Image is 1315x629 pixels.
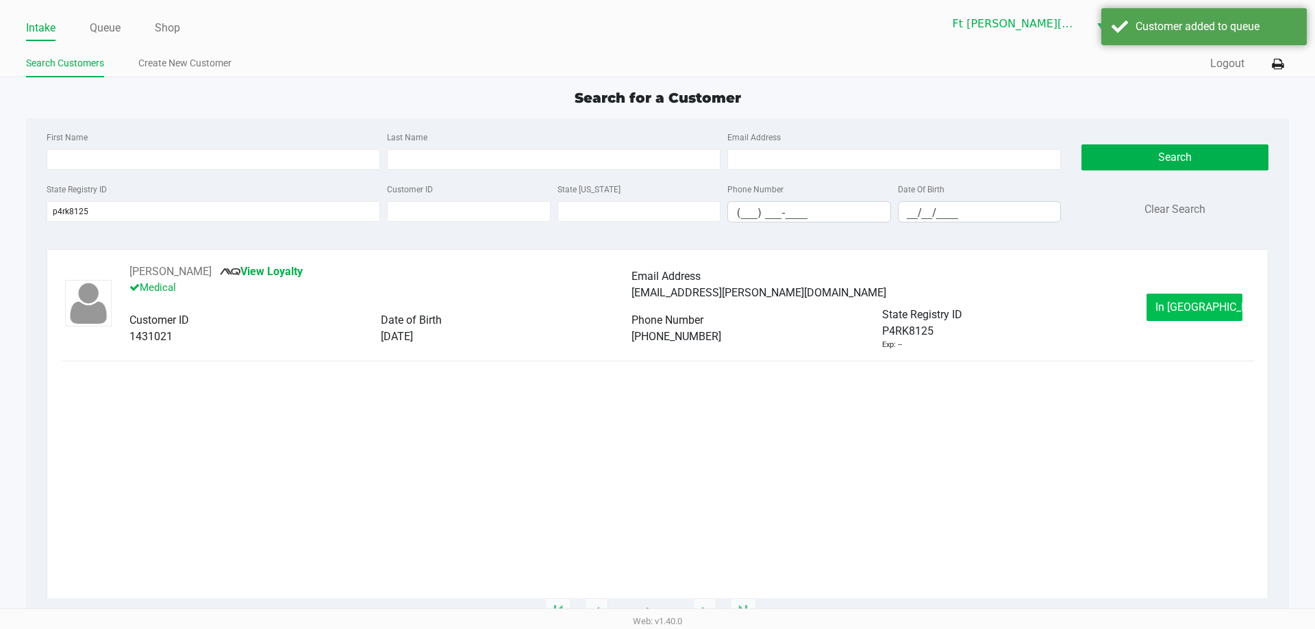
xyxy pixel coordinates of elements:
[727,183,784,196] label: Phone Number
[1155,300,1270,313] span: In [GEOGRAPHIC_DATA]
[1088,8,1114,40] button: Select
[1136,18,1297,35] div: Customer added to queue
[631,313,703,326] span: Phone Number
[631,286,886,299] span: [EMAIL_ADDRESS][PERSON_NAME][DOMAIN_NAME]
[575,90,741,106] span: Search for a Customer
[90,18,121,38] a: Queue
[622,605,679,619] span: 1 - 1 of 1 items
[558,183,621,196] label: State [US_STATE]
[1144,201,1205,218] button: Clear Search
[953,16,1080,32] span: Ft [PERSON_NAME][GEOGRAPHIC_DATA]
[1210,55,1244,72] button: Logout
[882,323,934,339] span: P4RK8125
[693,598,716,626] app-submit-button: Next
[47,131,88,144] label: First Name
[129,264,212,280] button: See customer info
[727,201,891,222] kendo-maskedtextbox: Format: (999) 999-9999
[898,183,944,196] label: Date Of Birth
[220,265,303,278] a: View Loyalty
[631,270,701,283] span: Email Address
[138,55,231,72] a: Create New Customer
[882,339,902,351] div: Exp: --
[47,183,107,196] label: State Registry ID
[387,131,427,144] label: Last Name
[882,308,962,321] span: State Registry ID
[730,598,756,626] app-submit-button: Move to last page
[129,313,189,326] span: Customer ID
[633,616,682,626] span: Web: v1.40.0
[387,183,433,196] label: Customer ID
[1147,294,1242,321] button: In [GEOGRAPHIC_DATA]
[129,280,631,296] p: Medical
[728,202,890,223] input: Format: (999) 999-9999
[899,202,1061,223] input: Format: MM/DD/YYYY
[381,313,442,326] span: Date of Birth
[631,330,721,343] span: [PHONE_NUMBER]
[585,598,608,626] app-submit-button: Previous
[155,18,180,38] a: Shop
[545,598,571,626] app-submit-button: Move to first page
[129,330,173,343] span: 1431021
[1081,144,1268,170] button: Search
[381,330,413,343] span: [DATE]
[898,201,1062,222] kendo-maskedtextbox: Format: MM/DD/YYYY
[26,18,55,38] a: Intake
[26,55,104,72] a: Search Customers
[727,131,781,144] label: Email Address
